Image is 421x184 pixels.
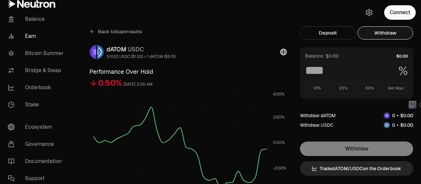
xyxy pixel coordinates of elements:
tspan: -2.00% [273,166,286,171]
span: USDC [128,45,144,53]
div: dATOM [107,45,176,54]
div: Withdraw USDC [300,122,334,128]
div: 5.1522 USDC ($1.00) = 1 dATOM ($5.15) [107,54,176,59]
tspan: 2.00% [273,115,285,120]
div: 0.50% [98,78,122,88]
span: Back to Supervaults [98,28,142,35]
a: Bitcoin Summer [3,45,71,62]
a: Documentation [3,153,71,170]
a: Back toSupervaults [89,26,142,37]
button: Withdraw [358,26,413,39]
a: Balance [3,11,71,28]
img: dATOM Logo [90,45,96,59]
button: Connect [384,5,416,20]
a: Governance [3,136,71,153]
a: Bridge & Swap [3,62,71,79]
span: % [398,65,408,78]
h3: Performance Over Hold [89,67,287,76]
a: Stake [3,96,71,113]
tspan: 0.00% [273,140,285,145]
a: TradedATOM/USDCon the Orderbook [300,161,413,176]
a: Ecosystem [3,118,71,136]
a: Earn [3,28,71,45]
img: USDC Logo [97,45,103,59]
div: Balance: $0.00 [305,53,338,59]
div: Withdraw dATOM [300,112,335,119]
tspan: 4.00% [273,92,285,97]
button: Deposit [300,26,356,39]
div: [DATE] 3:00 AM [123,81,153,88]
img: USDC Logo [384,122,389,128]
img: dATOM Logo [384,113,389,118]
a: Orderbook [3,79,71,96]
